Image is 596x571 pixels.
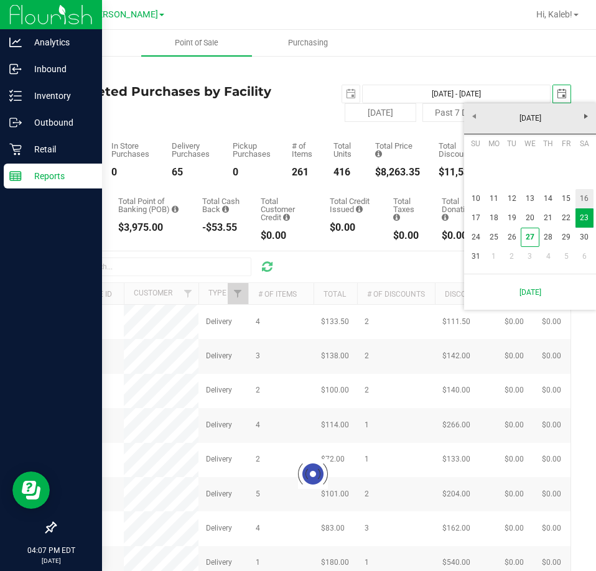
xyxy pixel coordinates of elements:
a: 20 [521,208,539,228]
a: 15 [557,189,575,208]
i: Sum of all account credit issued for all refunds from returned purchases in the date range. [356,205,363,213]
a: Purchasing [252,30,363,56]
th: Tuesday [503,134,521,153]
a: 30 [575,228,594,247]
p: Reports [22,169,96,183]
div: In Store Purchases [111,142,153,158]
i: Sum of the cash-back amounts from rounded-up electronic payments for all purchases in the date ra... [222,205,229,213]
a: 5 [557,247,575,266]
th: Thursday [539,134,557,153]
a: 13 [521,189,539,208]
p: Retail [22,142,96,157]
inline-svg: Analytics [9,36,22,49]
p: 04:07 PM EDT [6,545,96,556]
p: Inventory [22,88,96,103]
a: 23 [575,208,594,228]
div: Total Point of Banking (POB) [118,197,184,213]
div: # of Items [292,142,315,158]
a: 11 [485,189,503,208]
div: Total Customer Credit [261,197,312,221]
a: 10 [467,189,485,208]
span: Purchasing [271,37,345,49]
a: 31 [467,247,485,266]
div: 416 [333,167,356,177]
inline-svg: Outbound [9,116,22,129]
i: Sum of the successful, non-voided payments using account credit for all purchases in the date range. [283,213,290,221]
a: 1 [485,247,503,266]
div: Delivery Purchases [172,142,214,158]
inline-svg: Inventory [9,90,22,102]
div: Total Units [333,142,356,158]
h4: Completed Purchases by Facility Report [55,85,313,112]
div: 65 [172,167,214,177]
p: Outbound [22,115,96,130]
div: $11,537.15 [439,167,489,177]
th: Saturday [575,134,594,153]
a: 2 [503,247,521,266]
inline-svg: Inbound [9,63,22,75]
a: Point of Sale [141,30,253,56]
i: Sum of the total prices of all purchases in the date range. [375,150,382,158]
div: Total Discounts [439,142,489,158]
div: Total Donations [442,197,480,221]
div: Total Credit Issued [330,197,375,213]
a: 4 [539,247,557,266]
button: [DATE] [345,103,416,122]
a: 17 [467,208,485,228]
a: 28 [539,228,557,247]
a: 29 [557,228,575,247]
a: 24 [467,228,485,247]
a: 27 [521,228,539,247]
div: 0 [233,167,272,177]
a: 26 [503,228,521,247]
i: Sum of the total taxes for all purchases in the date range. [393,213,400,221]
a: 25 [485,228,503,247]
a: [DATE] [471,279,589,305]
div: Total Price [375,142,420,158]
div: $3,975.00 [118,223,184,233]
iframe: Resource center [12,471,50,509]
div: Total Cash Back [202,197,242,213]
button: Past 7 Days [422,103,494,122]
p: Analytics [22,35,96,50]
a: 22 [557,208,575,228]
a: 6 [575,247,594,266]
div: $8,263.35 [375,167,420,177]
p: Inbound [22,62,96,77]
th: Wednesday [521,134,539,153]
span: [PERSON_NAME] [90,9,158,20]
a: 12 [503,189,521,208]
div: 0 [111,167,153,177]
p: [DATE] [6,556,96,565]
span: Hi, Kaleb! [536,9,572,19]
a: 19 [503,208,521,228]
inline-svg: Reports [9,170,22,182]
a: 16 [575,189,594,208]
th: Friday [557,134,575,153]
i: Sum of all round-up-to-next-dollar total price adjustments for all purchases in the date range. [442,213,449,221]
div: $0.00 [261,231,312,241]
a: 21 [539,208,557,228]
a: 14 [539,189,557,208]
i: Sum of the successful, non-voided point-of-banking payment transactions, both via payment termina... [172,205,179,213]
div: Total Taxes [393,197,422,221]
div: -$53.55 [202,223,242,233]
span: Point of Sale [158,37,235,49]
div: $0.00 [442,231,480,241]
th: Sunday [467,134,485,153]
a: Next [577,106,596,126]
div: Pickup Purchases [233,142,272,158]
inline-svg: Retail [9,143,22,156]
a: 3 [521,247,539,266]
span: select [553,85,570,103]
a: 18 [485,208,503,228]
td: Current focused date is Saturday, August 23, 2025 [575,208,594,228]
th: Monday [485,134,503,153]
div: $0.00 [393,231,422,241]
div: $0.00 [330,223,375,233]
span: select [342,85,360,103]
div: 261 [292,167,315,177]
